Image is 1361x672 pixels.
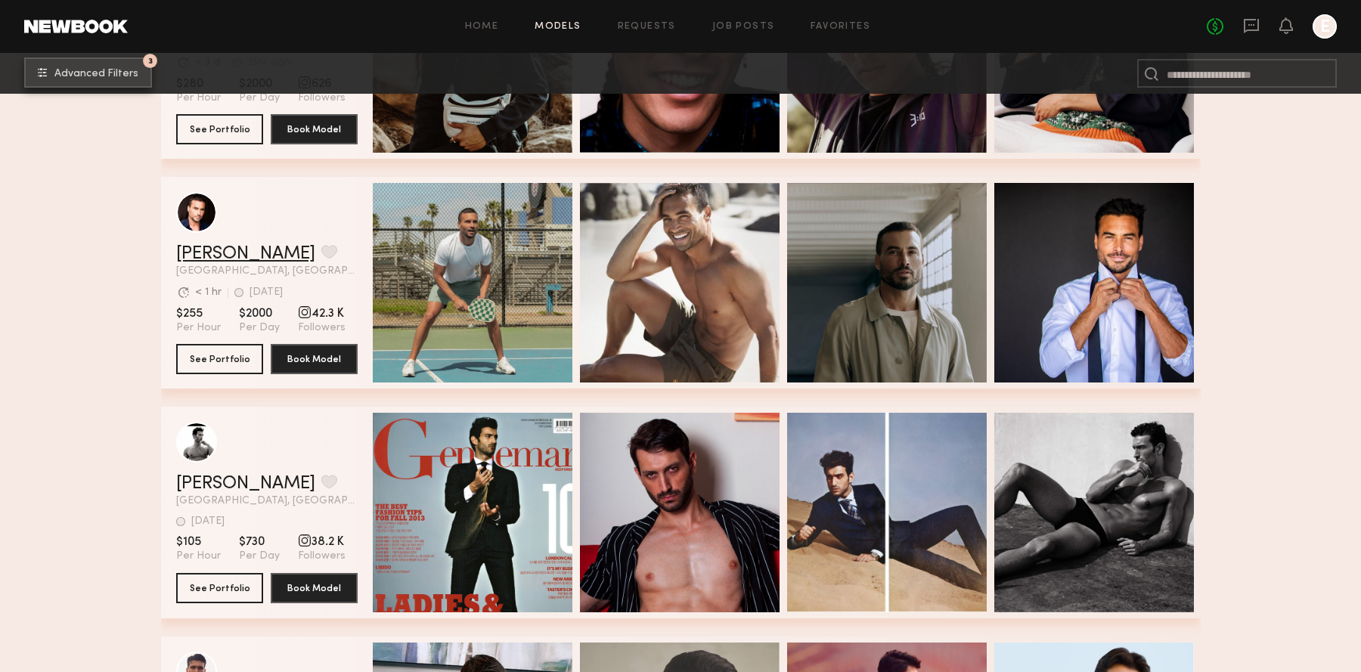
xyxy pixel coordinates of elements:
button: See Portfolio [176,344,263,374]
span: 38.2 K [298,534,346,550]
span: Per Hour [176,321,221,335]
span: Followers [298,91,346,105]
a: Requests [618,22,676,32]
a: Home [465,22,499,32]
span: $2000 [239,306,280,321]
span: Followers [298,550,346,563]
span: 42.3 K [298,306,346,321]
a: [PERSON_NAME] [176,475,315,493]
span: Per Day [239,550,280,563]
span: Advanced Filters [54,69,138,79]
span: $255 [176,306,221,321]
button: 3Advanced Filters [24,57,152,88]
span: $730 [239,534,280,550]
a: Job Posts [712,22,775,32]
span: Per Day [239,91,280,105]
a: Models [535,22,581,32]
button: Book Model [271,114,358,144]
span: [GEOGRAPHIC_DATA], [GEOGRAPHIC_DATA] [176,496,358,506]
span: Per Day [239,321,280,335]
button: See Portfolio [176,573,263,603]
span: $105 [176,534,221,550]
span: Followers [298,321,346,335]
a: [PERSON_NAME] [176,245,315,263]
a: E [1313,14,1337,39]
div: [DATE] [191,516,225,527]
div: < 1 hr [195,287,222,298]
a: Favorites [811,22,870,32]
span: Per Hour [176,91,221,105]
span: [GEOGRAPHIC_DATA], [GEOGRAPHIC_DATA] [176,266,358,277]
button: Book Model [271,573,358,603]
span: 3 [148,57,153,64]
div: [DATE] [250,287,283,298]
button: See Portfolio [176,114,263,144]
button: Book Model [271,344,358,374]
span: Per Hour [176,550,221,563]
